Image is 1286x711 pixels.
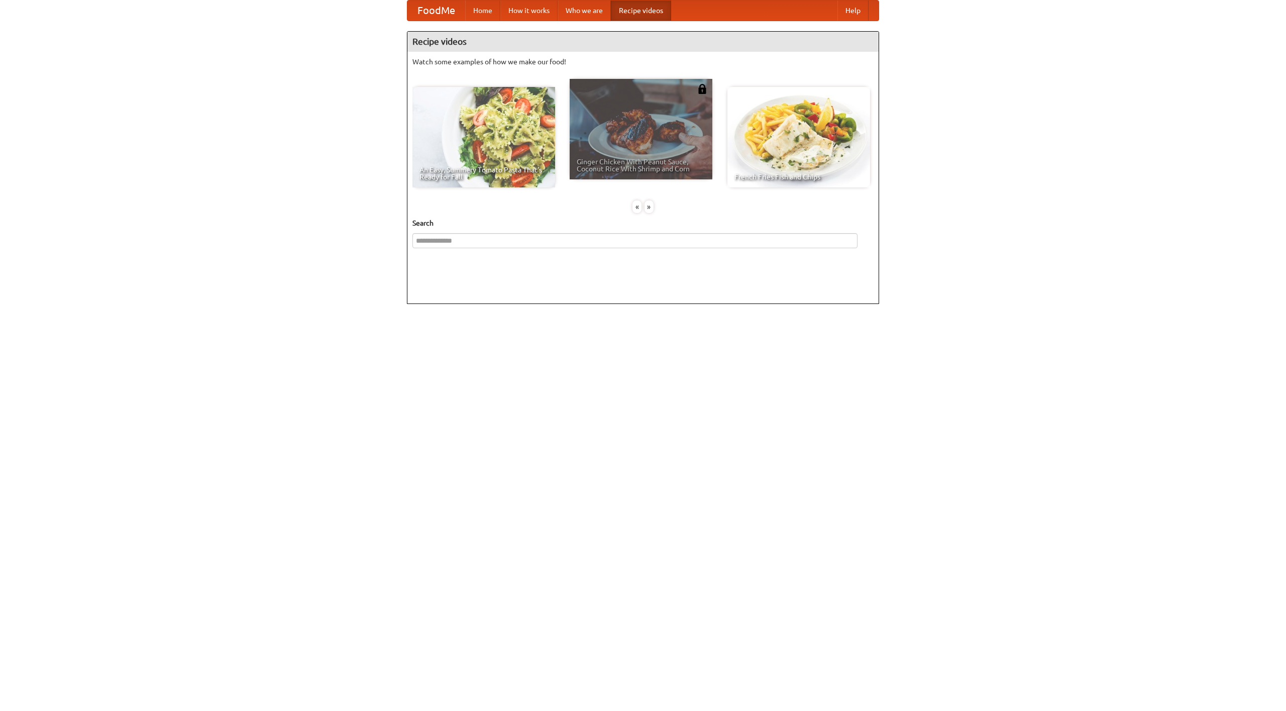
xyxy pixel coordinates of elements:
[632,200,641,213] div: «
[500,1,558,21] a: How it works
[412,57,874,67] p: Watch some examples of how we make our food!
[465,1,500,21] a: Home
[558,1,611,21] a: Who we are
[407,32,879,52] h4: Recipe videos
[412,87,555,187] a: An Easy, Summery Tomato Pasta That's Ready for Fall
[412,218,874,228] h5: Search
[407,1,465,21] a: FoodMe
[697,84,707,94] img: 483408.png
[727,87,870,187] a: French Fries Fish and Chips
[645,200,654,213] div: »
[734,173,863,180] span: French Fries Fish and Chips
[611,1,671,21] a: Recipe videos
[837,1,869,21] a: Help
[419,166,548,180] span: An Easy, Summery Tomato Pasta That's Ready for Fall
